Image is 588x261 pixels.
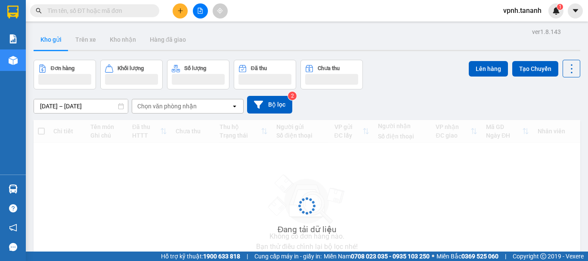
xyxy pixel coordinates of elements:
[36,8,42,14] span: search
[47,6,149,15] input: Tìm tên, số ĐT hoặc mã đơn
[118,65,144,71] div: Khối lượng
[9,243,17,251] span: message
[9,184,18,193] img: warehouse-icon
[247,252,248,261] span: |
[184,65,206,71] div: Số lượng
[7,6,19,18] img: logo-vxr
[231,103,238,110] svg: open
[9,34,18,43] img: solution-icon
[34,29,68,50] button: Kho gửi
[351,253,430,260] strong: 0708 023 035 - 0935 103 250
[496,5,548,16] span: vpnh.tananh
[318,65,340,71] div: Chưa thu
[558,4,561,10] span: 1
[461,253,498,260] strong: 0369 525 060
[254,252,322,261] span: Cung cấp máy in - giấy in:
[251,65,267,71] div: Đã thu
[213,3,228,18] button: aim
[9,224,17,232] span: notification
[247,96,292,114] button: Bộ lọc
[137,102,197,111] div: Chọn văn phòng nhận
[197,8,203,14] span: file-add
[203,253,240,260] strong: 1900 633 818
[436,252,498,261] span: Miền Bắc
[100,60,163,89] button: Khối lượng
[34,99,128,113] input: Select a date range.
[532,27,561,37] div: ver 1.8.143
[161,252,240,261] span: Hỗ trợ kỹ thuật:
[512,61,558,77] button: Tạo Chuyến
[288,92,297,100] sup: 2
[9,56,18,65] img: warehouse-icon
[300,60,363,89] button: Chưa thu
[557,4,563,10] sup: 1
[432,255,434,258] span: ⚪️
[143,29,193,50] button: Hàng đã giao
[278,223,337,236] div: Đang tải dữ liệu
[217,8,223,14] span: aim
[34,60,96,89] button: Đơn hàng
[103,29,143,50] button: Kho nhận
[505,252,506,261] span: |
[469,61,508,77] button: Lên hàng
[568,3,583,18] button: caret-down
[68,29,103,50] button: Trên xe
[572,7,579,15] span: caret-down
[177,8,183,14] span: plus
[234,60,296,89] button: Đã thu
[167,60,229,89] button: Số lượng
[540,253,546,259] span: copyright
[51,65,74,71] div: Đơn hàng
[9,204,17,212] span: question-circle
[173,3,188,18] button: plus
[552,7,560,15] img: icon-new-feature
[324,252,430,261] span: Miền Nam
[193,3,208,18] button: file-add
